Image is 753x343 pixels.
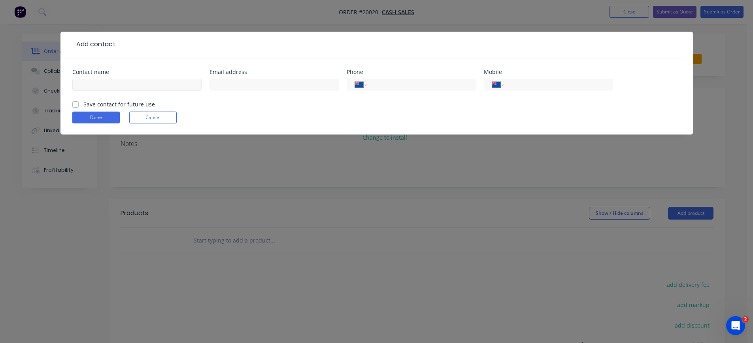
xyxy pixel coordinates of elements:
[72,69,202,75] div: Contact name
[209,69,339,75] div: Email address
[742,316,749,322] span: 2
[129,112,177,123] button: Cancel
[726,316,745,335] iframe: Intercom live chat
[484,69,613,75] div: Mobile
[83,100,155,108] label: Save contact for future use
[72,40,115,49] div: Add contact
[72,112,120,123] button: Done
[347,69,476,75] div: Phone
